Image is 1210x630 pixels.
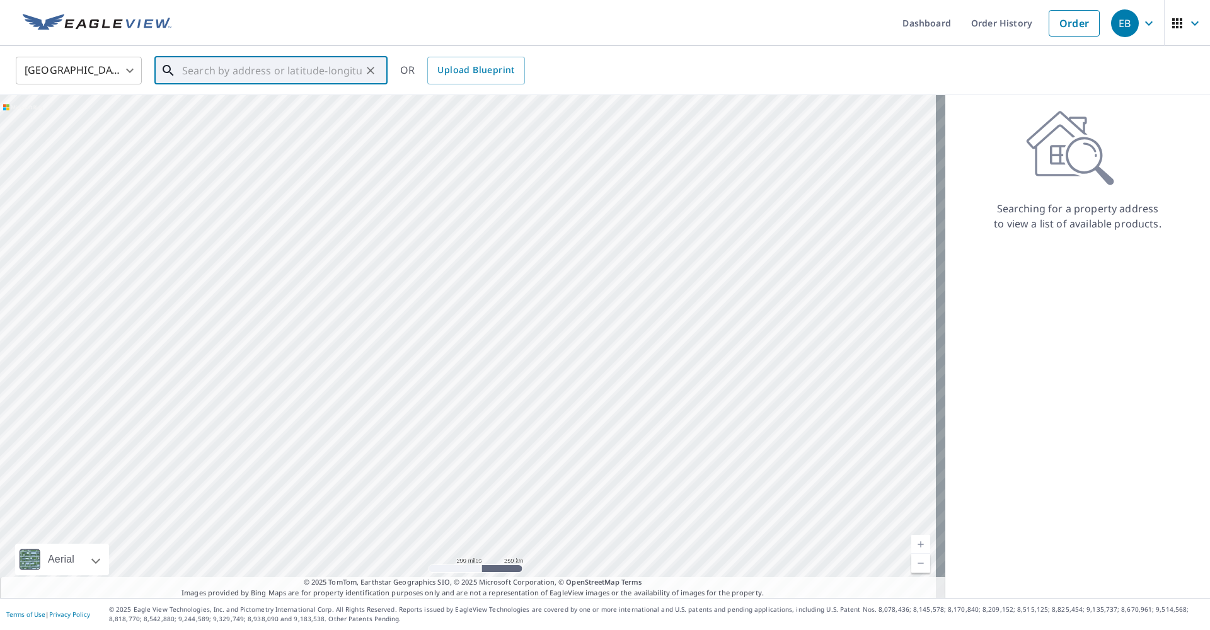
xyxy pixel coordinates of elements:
[911,535,930,554] a: Current Level 5, Zoom In
[400,57,525,84] div: OR
[16,53,142,88] div: [GEOGRAPHIC_DATA]
[437,62,514,78] span: Upload Blueprint
[23,14,171,33] img: EV Logo
[911,554,930,573] a: Current Level 5, Zoom Out
[427,57,524,84] a: Upload Blueprint
[182,53,362,88] input: Search by address or latitude-longitude
[6,610,90,618] p: |
[1049,10,1100,37] a: Order
[15,544,109,575] div: Aerial
[1111,9,1139,37] div: EB
[621,577,642,587] a: Terms
[109,605,1204,624] p: © 2025 Eagle View Technologies, Inc. and Pictometry International Corp. All Rights Reserved. Repo...
[566,577,619,587] a: OpenStreetMap
[6,610,45,619] a: Terms of Use
[304,577,642,588] span: © 2025 TomTom, Earthstar Geographics SIO, © 2025 Microsoft Corporation, ©
[362,62,379,79] button: Clear
[49,610,90,619] a: Privacy Policy
[993,201,1162,231] p: Searching for a property address to view a list of available products.
[44,544,78,575] div: Aerial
